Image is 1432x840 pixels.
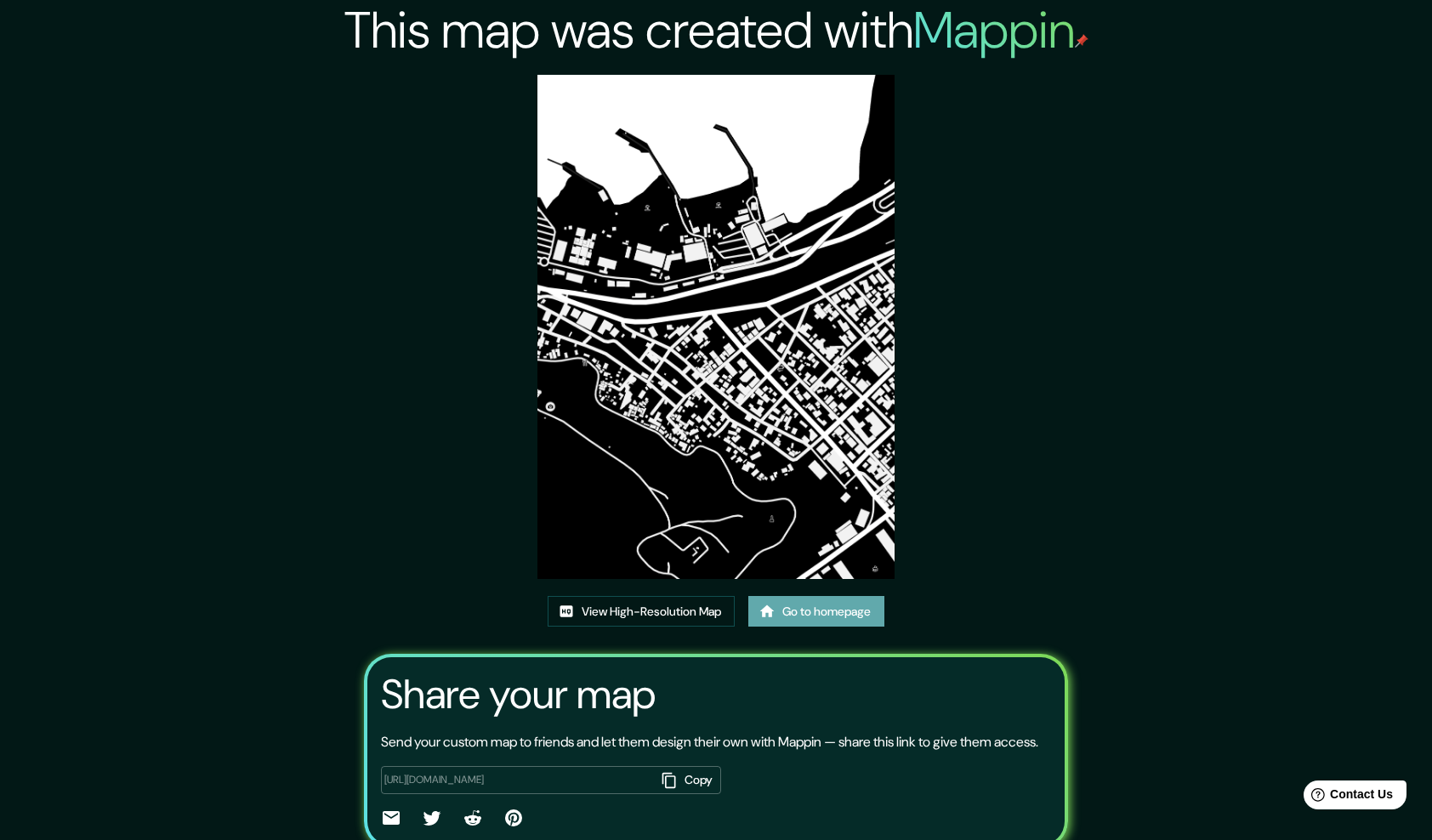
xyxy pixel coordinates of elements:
[537,75,894,579] img: created-map
[1075,34,1088,48] img: mappin-pin
[655,766,721,794] button: Copy
[1281,774,1413,821] iframe: Help widget launcher
[748,596,884,627] a: Go to homepage
[381,671,656,718] h3: Share your map
[548,596,735,627] a: View High-Resolution Map
[381,732,1038,752] p: Send your custom map to friends and let them design their own with Mappin — share this link to gi...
